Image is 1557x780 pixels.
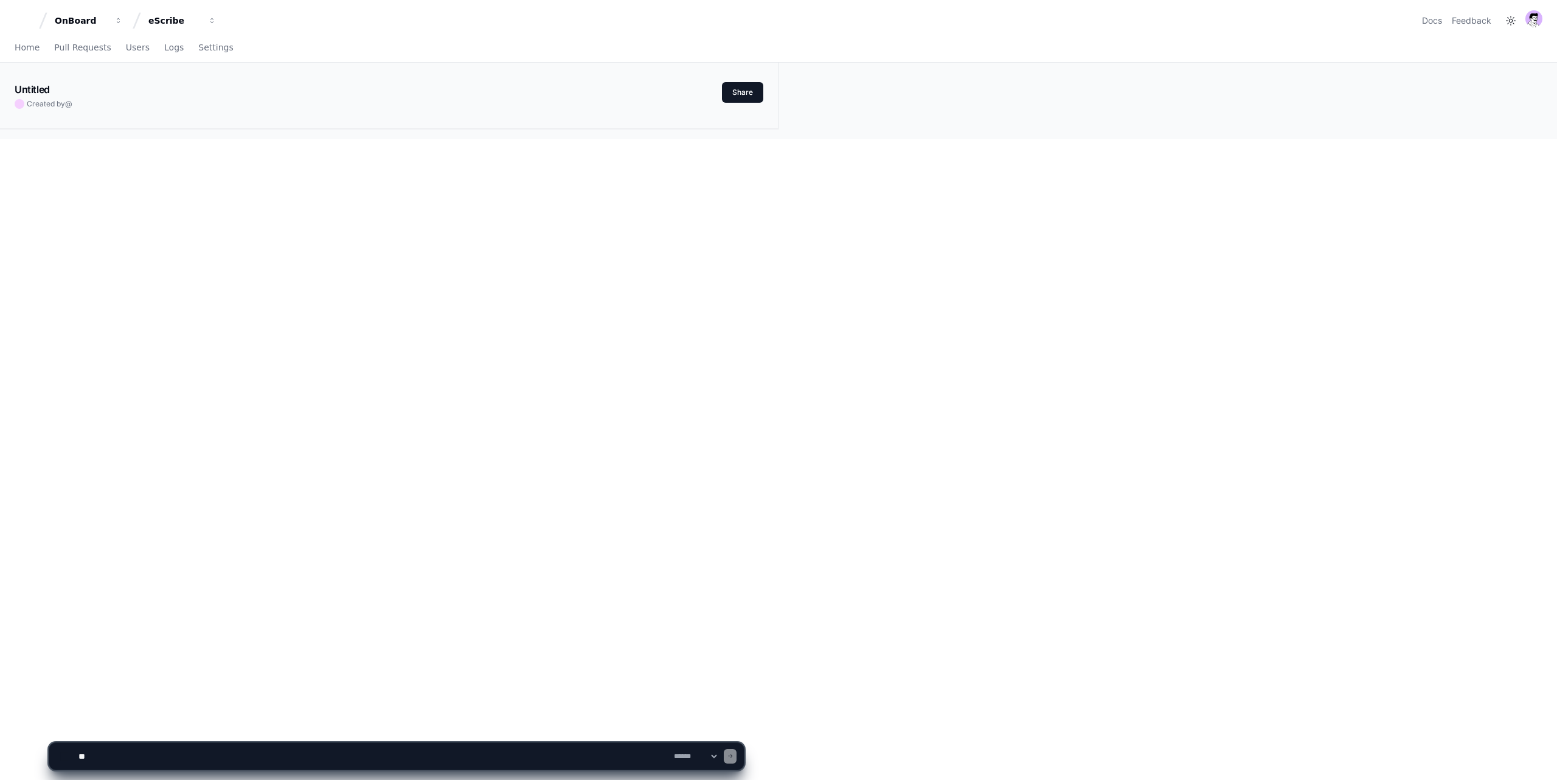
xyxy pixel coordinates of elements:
span: Settings [198,44,233,51]
span: Pull Requests [54,44,111,51]
button: OnBoard [50,10,128,32]
a: Docs [1422,15,1442,27]
a: Settings [198,34,233,62]
span: @ [65,99,72,108]
a: Pull Requests [54,34,111,62]
button: Feedback [1452,15,1491,27]
a: Users [126,34,150,62]
button: eScribe [144,10,221,32]
div: OnBoard [55,15,107,27]
span: Logs [164,44,184,51]
h1: Untitled [15,82,50,97]
div: eScribe [148,15,201,27]
span: Home [15,44,40,51]
span: Created by [27,99,72,109]
a: Logs [164,34,184,62]
span: Users [126,44,150,51]
button: Share [722,82,763,103]
a: Home [15,34,40,62]
img: avatar [1525,10,1542,27]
